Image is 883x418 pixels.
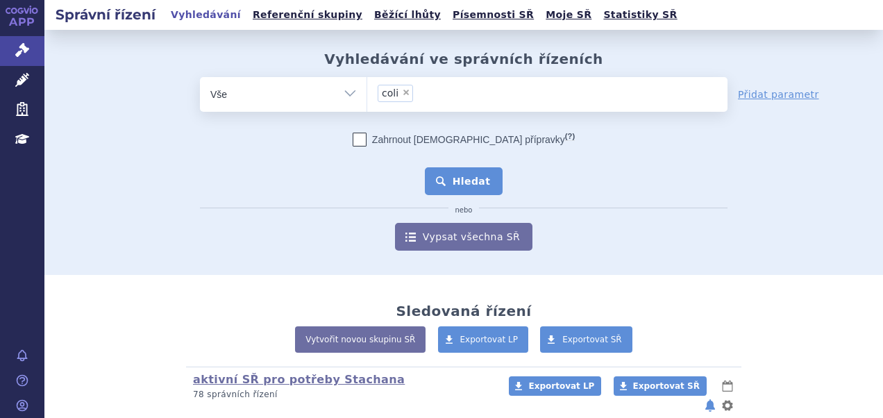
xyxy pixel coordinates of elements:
[448,6,538,24] a: Písemnosti SŘ
[614,376,707,396] a: Exportovat SŘ
[460,335,519,344] span: Exportovat LP
[721,378,734,394] button: lhůty
[448,206,480,215] i: nebo
[395,223,532,251] a: Vypsat všechna SŘ
[599,6,681,24] a: Statistiky SŘ
[703,397,717,414] button: notifikace
[738,87,819,101] a: Přidat parametr
[633,381,700,391] span: Exportovat SŘ
[370,6,445,24] a: Běžící lhůty
[565,132,575,141] abbr: (?)
[562,335,622,344] span: Exportovat SŘ
[540,326,632,353] a: Exportovat SŘ
[721,397,734,414] button: nastavení
[541,6,596,24] a: Moje SŘ
[417,84,454,101] input: coli
[193,389,491,401] p: 78 správních řízení
[396,303,531,319] h2: Sledovaná řízení
[353,133,575,147] label: Zahrnout [DEMOGRAPHIC_DATA] přípravky
[528,381,594,391] span: Exportovat LP
[295,326,426,353] a: Vytvořit novou skupinu SŘ
[425,167,503,195] button: Hledat
[193,373,405,386] a: aktivní SŘ pro potřeby Stachana
[402,88,410,97] span: ×
[438,326,529,353] a: Exportovat LP
[167,6,245,24] a: Vyhledávání
[509,376,601,396] a: Exportovat LP
[249,6,367,24] a: Referenční skupiny
[44,5,167,24] h2: Správní řízení
[382,88,398,98] span: coli
[324,51,603,67] h2: Vyhledávání ve správních řízeních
